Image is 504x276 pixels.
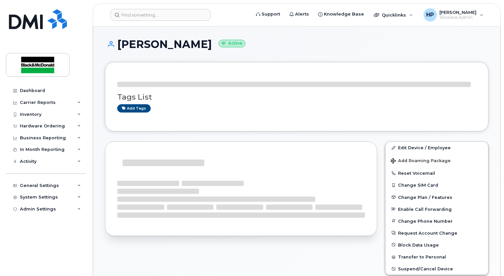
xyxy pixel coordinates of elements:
[385,251,488,263] button: Transfer to Personal
[385,142,488,154] a: Edit Device / Employee
[117,93,476,101] h3: Tags List
[385,227,488,239] button: Request Account Change
[385,203,488,215] button: Enable Call Forwarding
[398,207,452,211] span: Enable Call Forwarding
[385,215,488,227] button: Change Phone Number
[385,263,488,275] button: Suspend/Cancel Device
[385,239,488,251] button: Block Data Usage
[105,38,488,50] h1: [PERSON_NAME]
[219,40,245,47] small: Active
[385,191,488,203] button: Change Plan / Features
[385,167,488,179] button: Reset Voicemail
[385,154,488,167] button: Add Roaming Package
[385,179,488,191] button: Change SIM Card
[391,158,451,164] span: Add Roaming Package
[398,195,452,200] span: Change Plan / Features
[398,266,453,271] span: Suspend/Cancel Device
[117,104,151,113] a: Add tags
